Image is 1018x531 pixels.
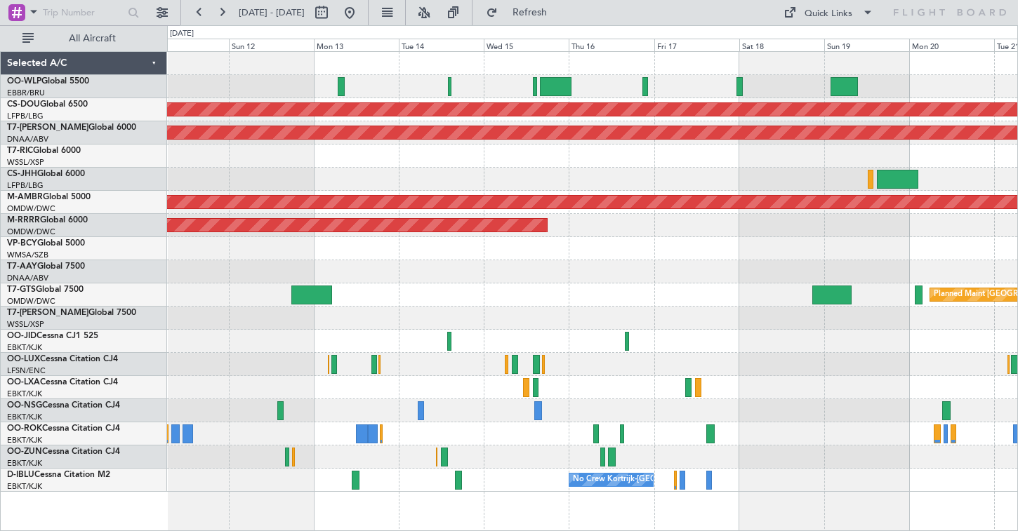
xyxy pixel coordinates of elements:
a: M-RRRRGlobal 6000 [7,216,88,224]
a: EBKT/KJK [7,412,42,422]
span: Refresh [501,8,560,18]
a: OMDW/DWC [7,296,55,307]
a: EBKT/KJK [7,389,42,399]
a: WSSL/XSP [7,319,44,330]
input: Trip Number [43,2,124,23]
span: CS-DOU [7,100,40,109]
a: DNAA/ABV [7,273,48,283]
a: OO-ROKCessna Citation CJ4 [7,424,120,433]
span: OO-LUX [7,355,40,363]
a: EBKT/KJK [7,435,42,445]
span: OO-JID [7,332,37,340]
a: M-AMBRGlobal 5000 [7,193,91,201]
a: WSSL/XSP [7,157,44,168]
a: EBBR/BRU [7,88,45,98]
a: OO-LUXCessna Citation CJ4 [7,355,118,363]
button: Quick Links [776,1,880,24]
div: Sat 11 [144,39,229,51]
span: OO-LXA [7,378,40,387]
span: OO-ZUN [7,448,42,456]
a: WMSA/SZB [7,250,48,260]
div: Mon 20 [909,39,994,51]
a: CS-DOUGlobal 6500 [7,100,88,109]
a: T7-RICGlobal 6000 [7,147,81,155]
div: Sun 12 [229,39,314,51]
span: T7-AAY [7,262,37,271]
a: LFPB/LBG [7,180,44,191]
div: Sat 18 [739,39,824,51]
a: LFSN/ENC [7,365,46,376]
span: [DATE] - [DATE] [239,6,305,19]
a: OMDW/DWC [7,227,55,237]
a: EBKT/KJK [7,458,42,469]
a: EBKT/KJK [7,481,42,492]
span: M-AMBR [7,193,43,201]
a: EBKT/KJK [7,342,42,353]
div: Mon 13 [314,39,399,51]
span: VP-BCY [7,239,37,248]
span: OO-ROK [7,424,42,433]
a: T7-AAYGlobal 7500 [7,262,85,271]
div: Sun 19 [824,39,909,51]
a: T7-[PERSON_NAME]Global 7500 [7,309,136,317]
span: T7-GTS [7,285,36,294]
div: Thu 16 [569,39,654,51]
span: T7-RIC [7,147,33,155]
a: T7-GTSGlobal 7500 [7,285,84,294]
span: OO-WLP [7,77,41,86]
a: OO-LXACessna Citation CJ4 [7,378,118,387]
button: All Aircraft [15,27,152,50]
span: T7-[PERSON_NAME] [7,123,88,132]
div: Wed 15 [484,39,569,51]
div: Fri 17 [654,39,739,51]
a: OMDW/DWC [7,203,55,214]
a: VP-BCYGlobal 5000 [7,239,85,248]
span: T7-[PERSON_NAME] [7,309,88,317]
span: CS-JHH [7,170,37,178]
div: [DATE] [170,28,194,40]
span: D-IBLU [7,471,34,479]
div: Tue 14 [399,39,484,51]
a: OO-JIDCessna CJ1 525 [7,332,98,340]
a: T7-[PERSON_NAME]Global 6000 [7,123,136,132]
a: CS-JHHGlobal 6000 [7,170,85,178]
span: OO-NSG [7,401,42,410]
div: Quick Links [805,7,852,21]
a: OO-NSGCessna Citation CJ4 [7,401,120,410]
a: D-IBLUCessna Citation M2 [7,471,110,479]
button: Refresh [480,1,564,24]
a: LFPB/LBG [7,111,44,121]
span: All Aircraft [37,34,148,43]
div: No Crew Kortrijk-[GEOGRAPHIC_DATA] [573,469,718,490]
a: OO-WLPGlobal 5500 [7,77,89,86]
a: OO-ZUNCessna Citation CJ4 [7,448,120,456]
span: M-RRRR [7,216,40,224]
a: DNAA/ABV [7,134,48,144]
